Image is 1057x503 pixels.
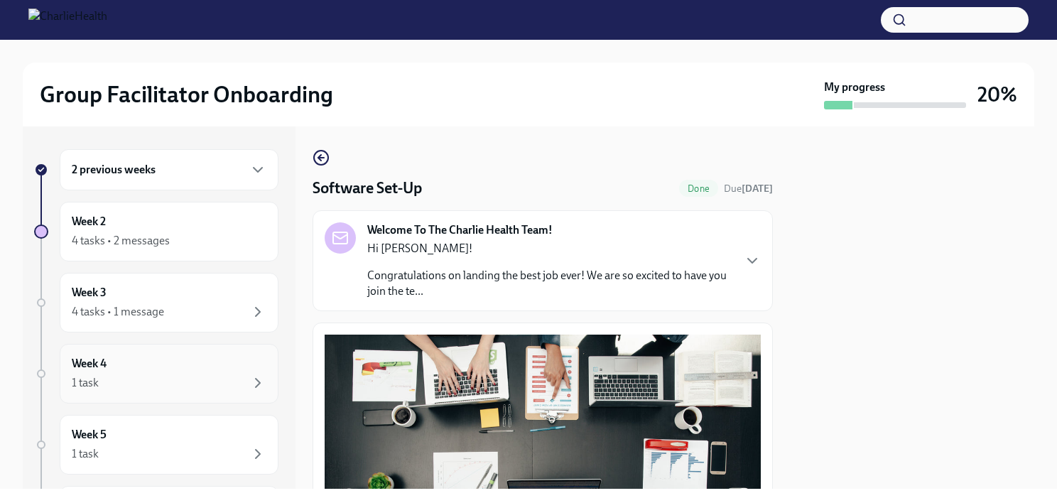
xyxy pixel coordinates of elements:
[72,446,99,462] div: 1 task
[679,183,718,194] span: Done
[72,214,106,229] h6: Week 2
[72,375,99,391] div: 1 task
[72,285,107,301] h6: Week 3
[724,182,773,195] span: August 5th, 2025 10:00
[72,162,156,178] h6: 2 previous weeks
[72,233,170,249] div: 4 tasks • 2 messages
[724,183,773,195] span: Due
[367,222,553,238] strong: Welcome To The Charlie Health Team!
[72,427,107,443] h6: Week 5
[34,273,278,332] a: Week 34 tasks • 1 message
[34,202,278,261] a: Week 24 tasks • 2 messages
[742,183,773,195] strong: [DATE]
[40,80,333,109] h2: Group Facilitator Onboarding
[977,82,1017,107] h3: 20%
[28,9,107,31] img: CharlieHealth
[34,415,278,475] a: Week 51 task
[824,80,885,95] strong: My progress
[313,178,422,199] h4: Software Set-Up
[367,241,732,256] p: Hi [PERSON_NAME]!
[72,356,107,372] h6: Week 4
[60,149,278,190] div: 2 previous weeks
[72,304,164,320] div: 4 tasks • 1 message
[34,344,278,404] a: Week 41 task
[367,268,732,299] p: Congratulations on landing the best job ever! We are so excited to have you join the te...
